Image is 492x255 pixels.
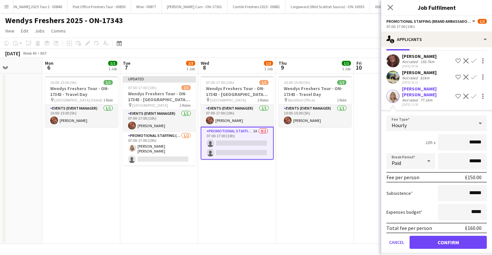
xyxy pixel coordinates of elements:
button: [PERSON_NAME] Cars - ON-17501 [162,0,227,13]
div: 07:00-17:00 (10h) [386,24,487,29]
span: Beckford Offices [288,98,315,102]
div: £160.00 [465,225,482,231]
div: 156.7km [419,59,436,64]
button: Contiki Freshers 2025 - 00881 [227,0,285,13]
span: 07:00-17:00 (10h) [206,80,234,85]
span: Wed [201,60,209,66]
div: 1 Job [109,66,117,71]
h1: Wendys Freshers 2025 - ON-17343 [5,16,123,25]
span: 2/3 [181,85,191,90]
app-card-role: Events (Event Manager)1/110:00-15:00 (5h)[PERSON_NAME] [45,105,118,127]
span: 1/1 [108,61,117,66]
button: Promotional Staffing (Brand Ambassadors) [386,19,476,24]
span: Week 40 [22,51,38,56]
span: Hourly [392,122,407,128]
span: [GEOGRAPHIC_DATA] [132,103,168,108]
app-card-role: Events (Event Manager)1/107:00-17:00 (10h)[PERSON_NAME] [123,110,196,132]
div: [PERSON_NAME] [402,70,437,75]
span: Unavailable [438,43,463,47]
app-card-role: Promotional Staffing (Brand Ambassadors)1/207:00-17:00 (10h)[PERSON_NAME] [PERSON_NAME] [123,132,196,166]
button: Largoward (Wild Scottish Sauna) - ON-16935 [285,0,370,13]
h3: Job Fulfilment [381,3,492,12]
span: 07:00-17:00 (10h) [128,85,156,90]
span: Tue [123,60,130,66]
span: [GEOGRAPHIC_DATA] (Hotel) [54,98,102,102]
span: 9 [278,64,287,71]
span: View [5,28,14,34]
app-card-role: Promotional Staffing (Brand Ambassadors)3A0/207:00-17:00 (10h) [201,127,274,160]
app-job-card: 10:00-15:00 (5h)1/1Wendys Freshers Tour - ON-17343 - Travel Day [GEOGRAPHIC_DATA] (Hotel)1 RoleEv... [45,76,118,127]
div: BST [40,51,47,56]
h3: Wendys Freshers Tour - ON-17343 - Travel Day [279,86,352,97]
span: 6 [44,64,53,71]
span: 2 Roles [180,103,191,108]
div: [PERSON_NAME] [402,53,437,59]
app-card-role: Events (Event Manager)1/107:00-17:00 (10h)[PERSON_NAME] [201,105,274,127]
button: 00886/ON-16167 - Shake Shack [370,0,432,13]
span: 1/1 [104,80,113,85]
div: [PERSON_NAME] [PERSON_NAME] [402,86,453,98]
div: Fee per person [386,174,419,181]
button: Post Office Freshers Tour - 00850 [67,0,131,13]
div: Not rated [402,75,419,80]
app-job-card: 10:00-15:00 (5h)1/1Wendys Freshers Tour - ON-17343 - Travel Day Beckford Offices1 RoleEvents (Eve... [279,76,352,127]
div: 1 Job [342,66,351,71]
app-card-role: Events (Event Manager)1/110:00-15:00 (5h)[PERSON_NAME] [279,105,352,127]
app-job-card: Updated07:00-17:00 (10h)2/3Wendys Freshers Tour - ON-17343 - [GEOGRAPHIC_DATA] Day 1 [GEOGRAPHIC_... [123,76,196,166]
span: 8 [200,64,209,71]
span: Declined [415,43,433,47]
span: 1 Role [337,98,346,102]
div: [DATE] 09:56 [402,64,437,68]
label: Expenses budget [386,209,423,215]
h3: Wendys Freshers Tour - ON-17343 - [GEOGRAPHIC_DATA] Day 1 [123,91,196,102]
div: Updated [123,76,196,81]
span: 1 Role [103,98,113,102]
span: 1/3 [478,19,487,24]
span: Jobs [35,28,45,34]
button: Confirm [410,236,487,249]
div: Applicants [381,32,492,47]
span: Edit [21,28,28,34]
a: Jobs [32,27,47,35]
span: Comms [51,28,66,34]
div: [DATE] 11:58 [402,102,453,107]
div: £150.00 [465,174,482,181]
span: 10:00-15:00 (5h) [284,80,310,85]
span: Fri [356,60,362,66]
h3: Wendys Freshers Tour - ON-17343 - Travel Day [45,86,118,97]
span: 2 Roles [257,98,268,102]
a: Comms [49,27,68,35]
span: Mon [45,60,53,66]
h3: Wendys Freshers Tour - ON-17343 - [GEOGRAPHIC_DATA] Day 2 [201,86,274,97]
a: Edit [18,27,31,35]
div: 10h x [425,140,435,145]
span: [GEOGRAPHIC_DATA] [210,98,246,102]
div: 1 Job [186,66,195,71]
span: 2/3 [186,61,195,66]
a: View [3,27,17,35]
span: 10 [355,64,362,71]
span: Thu [279,60,287,66]
span: 7 [122,64,130,71]
span: 1/3 [264,61,273,66]
div: 77.1km [419,98,434,102]
div: [DATE] [5,50,20,57]
span: Paid [392,160,401,166]
app-job-card: 07:00-17:00 (10h)1/3Wendys Freshers Tour - ON-17343 - [GEOGRAPHIC_DATA] Day 2 [GEOGRAPHIC_DATA]2 ... [201,76,274,160]
button: Cancel [386,236,407,249]
span: Promotional Staffing (Brand Ambassadors) [386,19,471,24]
span: 1/1 [342,61,351,66]
div: Not rated [402,98,419,102]
div: Total fee per person [386,225,432,231]
span: Applicants [386,43,410,47]
span: 1/1 [337,80,346,85]
div: 81km [419,75,431,80]
label: Subsistence [386,190,413,196]
div: 1 Job [264,66,273,71]
div: [DATE] 18:32 [402,80,437,85]
button: Wise - 00877 [131,0,162,13]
